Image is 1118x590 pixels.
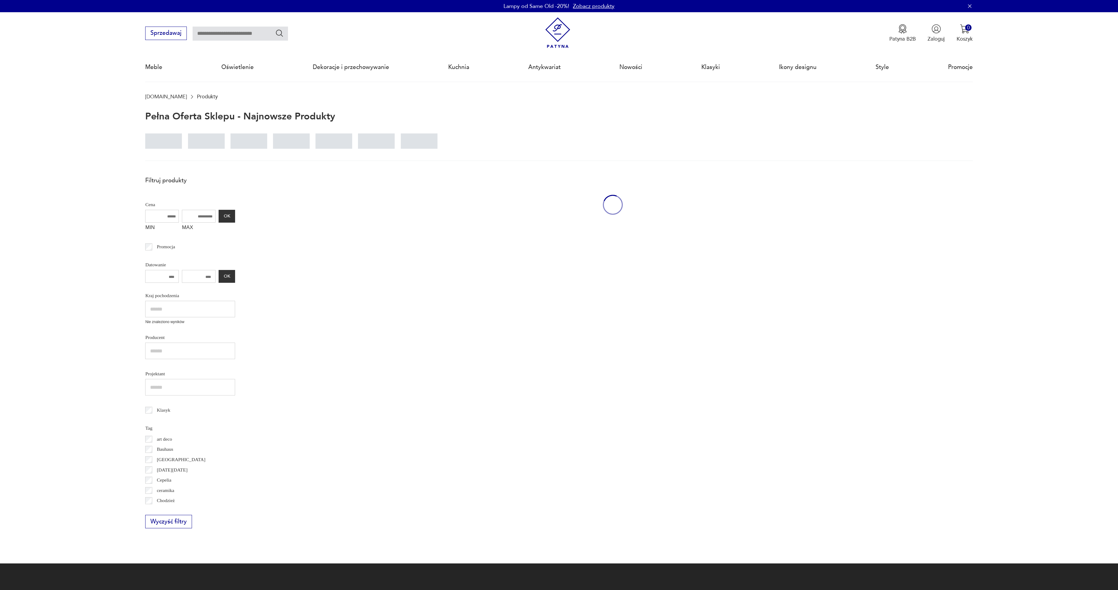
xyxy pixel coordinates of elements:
a: Sprzedawaj [145,31,186,36]
img: Ikona medalu [898,24,907,34]
a: Zobacz produkty [573,2,614,10]
p: Nie znaleziono wyników [145,319,235,325]
a: Kuchnia [448,53,469,81]
p: Tag [145,424,235,432]
img: Patyna - sklep z meblami i dekoracjami vintage [542,17,573,48]
button: Wyczyść filtry [145,515,192,528]
p: Zaloguj [928,35,945,42]
div: 0 [965,24,972,31]
a: Meble [145,53,162,81]
a: Style [876,53,889,81]
p: Producent [145,333,235,341]
p: ceramika [157,486,174,494]
a: Oświetlenie [221,53,254,81]
p: Ćmielów [157,507,174,515]
p: Cepelia [157,476,172,484]
p: Bauhaus [157,445,173,453]
a: [DOMAIN_NAME] [145,94,187,100]
button: Szukaj [275,29,284,38]
p: Cena [145,201,235,209]
button: OK [219,270,235,283]
p: Patyna B2B [889,35,916,42]
a: Ikony designu [779,53,817,81]
label: MAX [182,223,216,234]
img: Ikona koszyka [960,24,969,34]
label: MIN [145,223,179,234]
p: [DATE][DATE] [157,466,187,474]
p: [GEOGRAPHIC_DATA] [157,456,205,464]
p: Filtruj produkty [145,177,235,184]
p: Koszyk [957,35,973,42]
button: Sprzedawaj [145,27,186,40]
button: Zaloguj [928,24,945,42]
a: Nowości [619,53,642,81]
p: Projektant [145,370,235,378]
p: Lampy od Same Old -20%! [504,2,569,10]
p: Promocja [157,243,175,251]
a: Ikona medaluPatyna B2B [889,24,916,42]
img: Ikonka użytkownika [932,24,941,34]
button: 0Koszyk [957,24,973,42]
p: Klasyk [157,406,170,414]
button: OK [219,210,235,223]
p: Chodzież [157,497,175,504]
p: Kraj pochodzenia [145,292,235,300]
a: Dekoracje i przechowywanie [313,53,389,81]
p: Datowanie [145,261,235,269]
p: art deco [157,435,172,443]
h1: Pełna oferta sklepu - najnowsze produkty [145,111,335,122]
div: oval-loading [603,173,623,237]
a: Promocje [948,53,973,81]
button: Patyna B2B [889,24,916,42]
a: Klasyki [701,53,720,81]
a: Antykwariat [528,53,561,81]
p: Produkty [197,94,218,100]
